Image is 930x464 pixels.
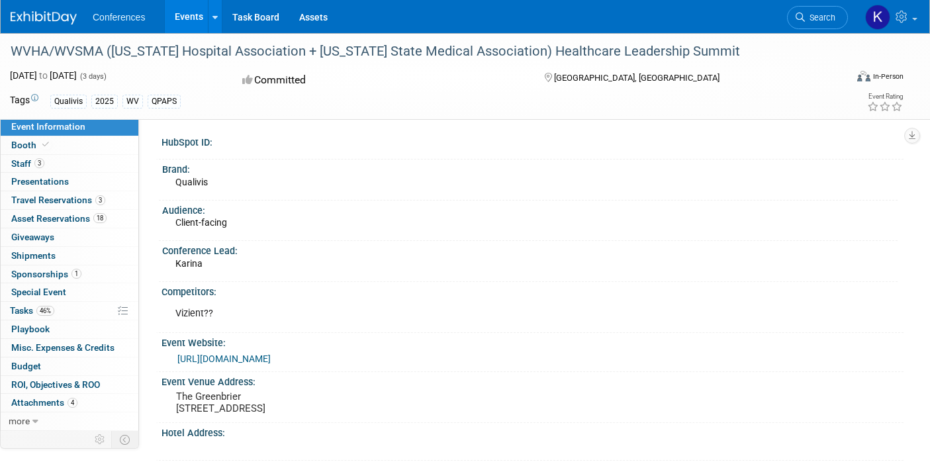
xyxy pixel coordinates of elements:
span: Client-facing [175,217,227,228]
a: Booth [1,136,138,154]
div: Event Format [771,69,904,89]
div: Brand: [162,160,898,176]
span: Travel Reservations [11,195,105,205]
a: Attachments4 [1,394,138,412]
div: Hotel Address: [162,423,904,440]
div: Audience: [162,201,898,217]
a: Presentations [1,173,138,191]
span: Asset Reservations [11,213,107,224]
a: Search [787,6,848,29]
td: Personalize Event Tab Strip [89,431,112,448]
span: Playbook [11,324,50,334]
div: HubSpot ID: [162,132,904,149]
span: 46% [36,306,54,316]
span: 1 [71,269,81,279]
div: Committed [238,69,523,92]
a: Staff3 [1,155,138,173]
span: Booth [11,140,52,150]
span: to [37,70,50,81]
a: ROI, Objectives & ROO [1,376,138,394]
a: Travel Reservations3 [1,191,138,209]
img: ExhibitDay [11,11,77,24]
a: Playbook [1,320,138,338]
span: ROI, Objectives & ROO [11,379,100,390]
span: Giveaways [11,232,54,242]
img: Kelly Parker [865,5,890,30]
span: more [9,416,30,426]
a: more [1,412,138,430]
a: Event Information [1,118,138,136]
div: 2025 [91,95,118,109]
span: Conferences [93,12,145,23]
span: Karina [175,258,203,269]
a: Special Event [1,283,138,301]
a: Sponsorships1 [1,265,138,283]
span: 3 [34,158,44,168]
a: [URL][DOMAIN_NAME] [177,353,271,364]
span: Special Event [11,287,66,297]
a: Shipments [1,247,138,265]
span: Misc. Expenses & Credits [11,342,115,353]
div: In-Person [872,71,904,81]
td: Tags [10,93,38,109]
span: (3 days) [79,72,107,81]
span: Presentations [11,176,69,187]
span: Qualivis [175,177,208,187]
div: Competitors: [162,282,904,299]
div: WVHA/WVSMA ([US_STATE] Hospital Association + [US_STATE] State Medical Association) Healthcare Le... [6,40,827,64]
span: [DATE] [DATE] [10,70,77,81]
a: Budget [1,357,138,375]
span: Staff [11,158,44,169]
div: QPAPS [148,95,181,109]
span: 4 [68,398,77,408]
img: Format-Inperson.png [857,71,870,81]
div: Event Rating [867,93,903,100]
span: Search [805,13,835,23]
a: Giveaways [1,228,138,246]
span: Shipments [11,250,56,261]
div: WV [122,95,143,109]
span: Budget [11,361,41,371]
span: [GEOGRAPHIC_DATA], [GEOGRAPHIC_DATA] [554,73,720,83]
span: Attachments [11,397,77,408]
div: Event Venue Address: [162,372,904,389]
div: Event Website: [162,333,904,349]
a: Tasks46% [1,302,138,320]
div: Qualivis [50,95,87,109]
span: 3 [95,195,105,205]
span: Sponsorships [11,269,81,279]
span: Tasks [10,305,54,316]
td: Toggle Event Tabs [112,431,139,448]
div: Conference Lead: [162,241,898,257]
pre: The Greenbrier [STREET_ADDRESS] [176,391,456,414]
i: Booth reservation complete [42,141,49,148]
a: Asset Reservations18 [1,210,138,228]
span: Event Information [11,121,85,132]
div: Vizient?? [166,301,759,327]
a: Misc. Expenses & Credits [1,339,138,357]
span: 18 [93,213,107,223]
